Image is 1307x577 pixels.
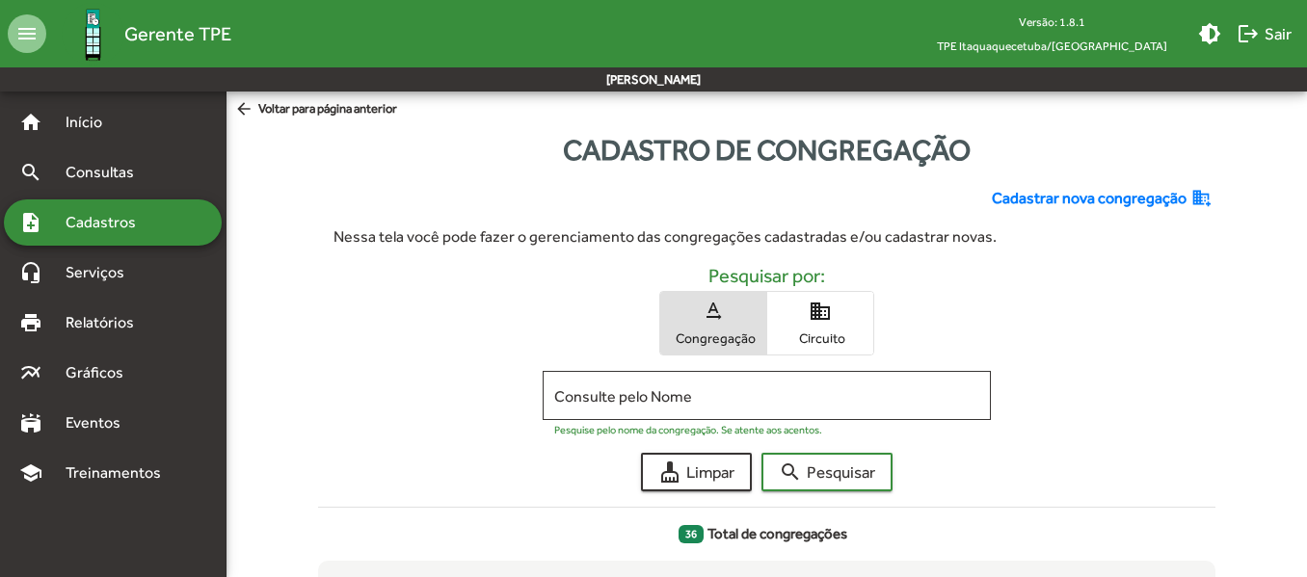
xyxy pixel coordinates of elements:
[1237,16,1292,51] span: Sair
[8,14,46,53] mat-icon: menu
[19,311,42,334] mat-icon: print
[234,99,397,120] span: Voltar para página anterior
[1229,16,1299,51] button: Sair
[641,453,752,491] button: Limpar
[54,361,149,384] span: Gráficos
[19,211,42,234] mat-icon: note_add
[761,453,893,491] button: Pesquisar
[767,292,873,354] button: Circuito
[702,300,725,323] mat-icon: text_rotation_none
[19,161,42,184] mat-icon: search
[658,455,734,489] span: Limpar
[921,34,1183,58] span: TPE Itaquaquecetuba/[GEOGRAPHIC_DATA]
[658,460,681,484] mat-icon: cleaning_services
[19,411,42,434] mat-icon: stadium
[333,264,1199,287] h5: Pesquisar por:
[227,128,1307,171] div: Cadastro de congregação
[1237,22,1260,45] mat-icon: logout
[234,99,258,120] mat-icon: arrow_back
[779,460,802,484] mat-icon: search
[19,361,42,384] mat-icon: multiline_chart
[19,461,42,485] mat-icon: school
[809,300,832,323] mat-icon: domain
[333,225,1199,249] div: Nessa tela você pode fazer o gerenciamento das congregações cadastradas e/ou cadastrar novas.
[679,523,856,545] span: Total de congregações
[62,3,124,66] img: Logo
[992,187,1187,210] span: Cadastrar nova congregação
[54,411,147,434] span: Eventos
[54,211,161,234] span: Cadastros
[772,329,868,347] span: Circuito
[54,261,150,284] span: Serviços
[124,18,231,49] span: Gerente TPE
[1198,22,1221,45] mat-icon: brightness_medium
[54,461,184,485] span: Treinamentos
[19,261,42,284] mat-icon: headset_mic
[665,329,761,347] span: Congregação
[921,10,1183,34] div: Versão: 1.8.1
[54,111,130,134] span: Início
[679,525,705,543] span: 36
[779,455,875,489] span: Pesquisar
[46,3,231,66] a: Gerente TPE
[660,292,766,354] button: Congregação
[1191,188,1215,209] mat-icon: domain_add
[54,161,159,184] span: Consultas
[54,311,159,334] span: Relatórios
[19,111,42,134] mat-icon: home
[554,424,822,435] mat-hint: Pesquise pelo nome da congregação. Se atente aos acentos.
